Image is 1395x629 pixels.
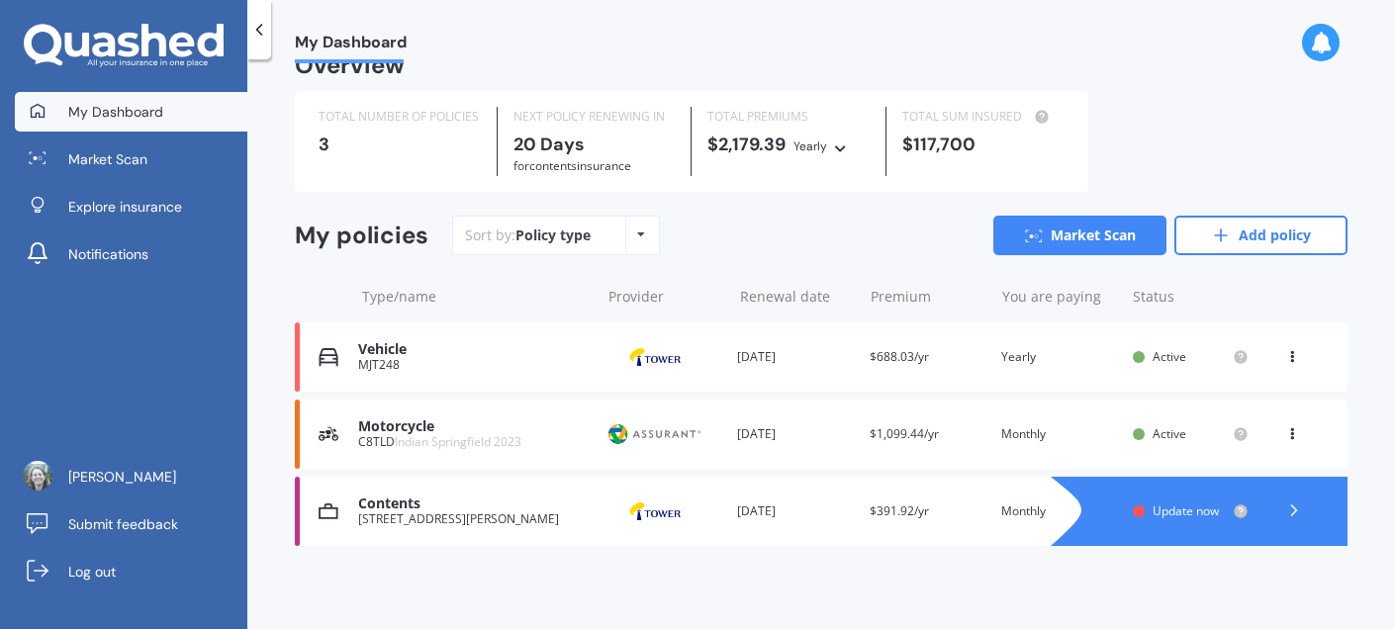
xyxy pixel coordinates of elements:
[358,341,590,358] div: Vehicle
[608,287,724,307] div: Provider
[358,512,590,526] div: [STREET_ADDRESS][PERSON_NAME]
[68,514,178,534] span: Submit feedback
[871,287,986,307] div: Premium
[1001,347,1117,367] div: Yearly
[993,216,1166,255] a: Market Scan
[15,139,247,179] a: Market Scan
[319,424,338,444] img: Motorcycle
[513,157,631,174] span: for Contents insurance
[465,225,591,245] div: Sort by:
[319,107,481,127] div: TOTAL NUMBER OF POLICIES
[737,501,853,521] div: [DATE]
[1001,501,1117,521] div: Monthly
[1153,425,1186,442] span: Active
[15,457,247,496] a: [PERSON_NAME]
[358,435,590,449] div: C8TLD
[793,136,827,156] div: Yearly
[295,55,405,75] div: Overview
[737,347,853,367] div: [DATE]
[870,425,939,442] span: $1,099.44/yr
[1174,216,1348,255] a: Add policy
[515,225,591,245] div: Policy type
[295,33,407,59] span: My Dashboard
[15,187,247,226] a: Explore insurance
[358,418,590,435] div: Motorcycle
[1133,287,1249,307] div: Status
[319,347,338,367] img: Vehicle
[870,348,929,365] span: $688.03/yr
[513,133,585,156] b: 20 Days
[902,107,1065,127] div: TOTAL SUM INSURED
[605,493,704,530] img: Tower
[707,135,870,156] div: $2,179.39
[740,287,856,307] div: Renewal date
[15,504,247,544] a: Submit feedback
[295,222,428,250] div: My policies
[15,234,247,274] a: Notifications
[1002,287,1118,307] div: You are paying
[23,461,52,491] img: 48cb8c7da12d1611b4401d99669a7199
[605,338,704,376] img: Tower
[1153,348,1186,365] span: Active
[513,107,676,127] div: NEXT POLICY RENEWING IN
[68,149,147,169] span: Market Scan
[707,107,870,127] div: TOTAL PREMIUMS
[68,467,176,487] span: [PERSON_NAME]
[68,102,163,122] span: My Dashboard
[395,433,521,450] span: Indian Springfield 2023
[319,135,481,154] div: 3
[68,244,148,264] span: Notifications
[737,424,853,444] div: [DATE]
[15,552,247,591] a: Log out
[68,197,182,217] span: Explore insurance
[605,415,704,453] img: Protecta
[902,135,1065,154] div: $117,700
[1153,502,1219,519] span: Update now
[362,287,593,307] div: Type/name
[870,502,929,519] span: $391.92/yr
[1001,424,1117,444] div: Monthly
[68,562,116,582] span: Log out
[319,501,338,521] img: Contents
[358,495,590,512] div: Contents
[358,358,590,372] div: MJT248
[15,92,247,132] a: My Dashboard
